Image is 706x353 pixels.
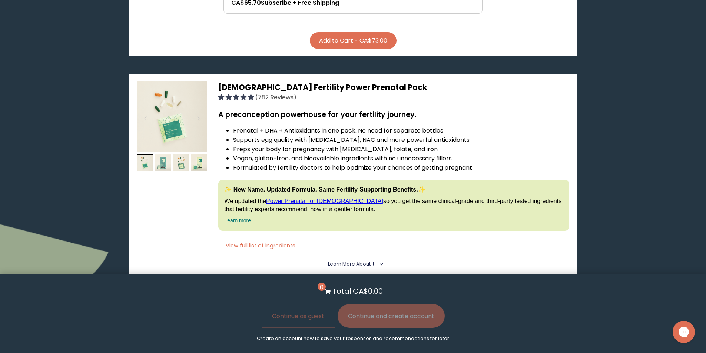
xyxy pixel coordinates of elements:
[669,318,699,346] iframe: Gorgias live chat messenger
[328,261,378,267] summary: Learn More About it <
[257,335,449,342] p: Create an account now to save your responses and recommendations for later
[218,238,303,253] button: View full list of ingredients
[191,154,208,171] img: thumbnail image
[155,154,172,171] img: thumbnail image
[310,32,397,49] button: Add to Cart - CA$73.00
[318,283,326,291] span: 0
[262,304,335,328] button: Continue as guest
[137,81,207,152] img: thumbnail image
[173,154,189,171] img: thumbnail image
[233,144,569,154] li: Preps your body for pregnancy with [MEDICAL_DATA], folate, and iron
[224,197,563,214] p: We updated the so you get the same clinical-grade and third-party tested ingredients that fertili...
[218,82,427,93] span: [DEMOGRAPHIC_DATA] Fertility Power Prenatal Pack
[338,304,445,328] button: Continue and create account
[332,286,383,297] p: Total: CA$0.00
[233,154,569,163] li: Vegan, gluten-free, and bioavailable ingredients with no unnecessary fillers
[266,198,383,204] a: Power Prenatal for [DEMOGRAPHIC_DATA]
[328,261,374,267] span: Learn More About it
[224,186,425,193] strong: ✨ New Name. Updated Formula. Same Fertility-Supporting Benefits.✨
[218,110,417,120] strong: A preconception powerhouse for your fertility journey.
[218,93,255,101] span: 4.95 stars
[224,217,251,223] a: Learn more
[233,163,569,172] li: Formulated by fertility doctors to help optimize your chances of getting pregnant
[137,154,153,171] img: thumbnail image
[377,262,383,266] i: <
[255,93,296,101] span: (782 Reviews)
[233,135,569,144] li: Supports egg quality with [MEDICAL_DATA], NAC and more powerful antioxidants
[233,126,569,135] li: Prenatal + DHA + Antioxidants in one pack. No need for separate bottles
